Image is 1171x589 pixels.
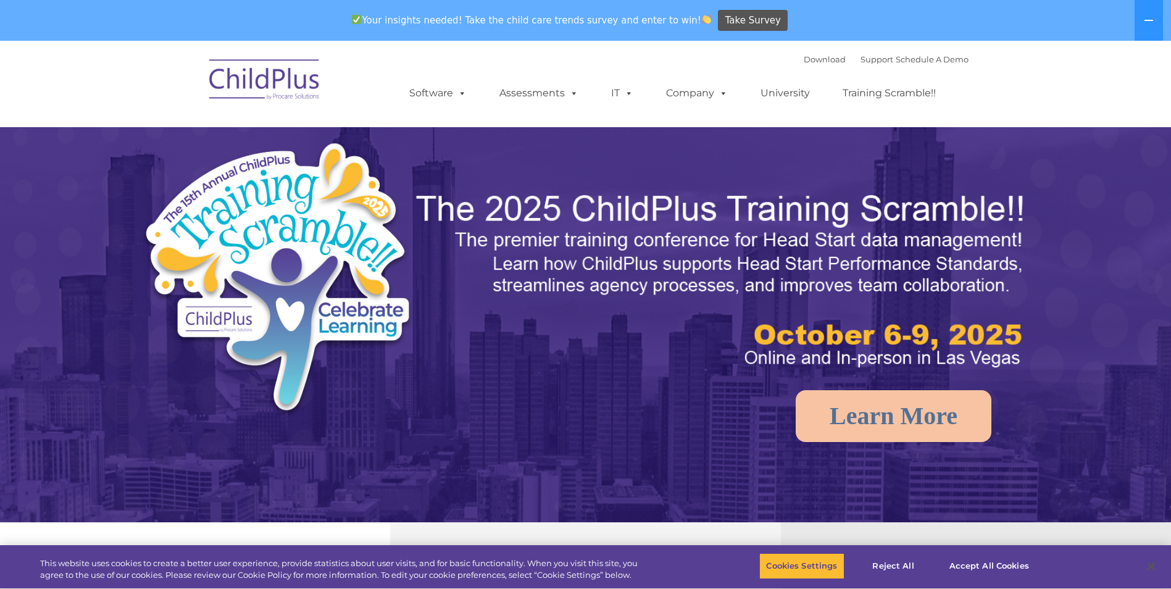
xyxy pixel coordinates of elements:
a: Download [804,54,846,64]
a: Schedule A Demo [896,54,969,64]
button: Close [1138,553,1165,580]
button: Reject All [855,553,932,579]
a: University [748,81,822,106]
img: ChildPlus by Procare Solutions [203,51,327,112]
a: Assessments [487,81,591,106]
img: 👏 [702,15,711,24]
a: Take Survey [718,10,788,31]
img: ✅ [352,15,361,24]
span: Your insights needed! Take the child care trends survey and enter to win! [347,8,717,32]
a: Training Scramble!! [830,81,948,106]
a: Company [654,81,740,106]
span: Last name [172,81,209,91]
span: Phone number [172,132,224,141]
a: Learn More [796,390,991,442]
button: Accept All Cookies [943,553,1036,579]
a: Support [861,54,893,64]
div: This website uses cookies to create a better user experience, provide statistics about user visit... [40,558,644,582]
button: Cookies Settings [759,553,844,579]
a: Software [397,81,479,106]
a: IT [599,81,646,106]
font: | [804,54,969,64]
span: Take Survey [725,10,781,31]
